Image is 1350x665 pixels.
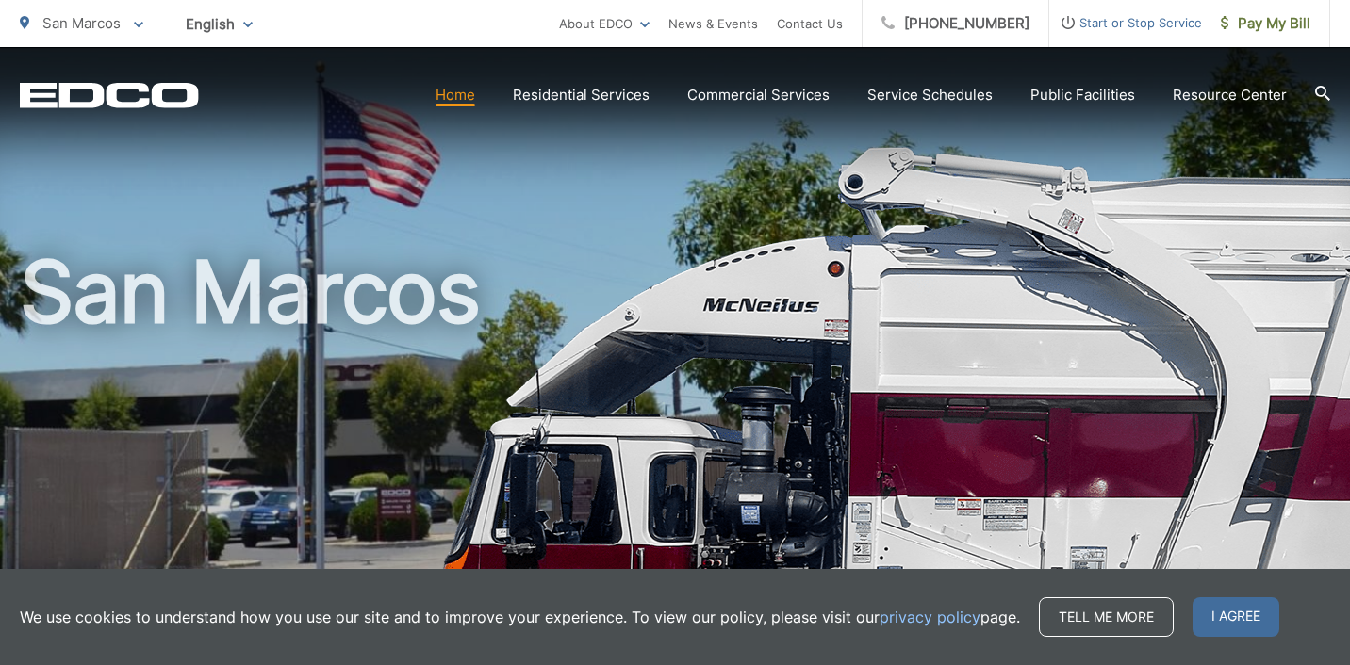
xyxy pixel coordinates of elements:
a: Commercial Services [687,84,830,106]
a: Residential Services [513,84,650,106]
a: EDCD logo. Return to the homepage. [20,82,199,108]
a: Home [436,84,475,106]
a: About EDCO [559,12,650,35]
a: Public Facilities [1030,84,1135,106]
span: Pay My Bill [1221,12,1310,35]
a: Tell me more [1039,597,1174,637]
span: I agree [1193,597,1279,637]
a: privacy policy [880,606,980,628]
span: San Marcos [42,14,121,32]
a: Service Schedules [867,84,993,106]
p: We use cookies to understand how you use our site and to improve your experience. To view our pol... [20,606,1020,628]
a: Contact Us [777,12,843,35]
a: News & Events [668,12,758,35]
a: Resource Center [1173,84,1287,106]
span: English [172,8,267,41]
